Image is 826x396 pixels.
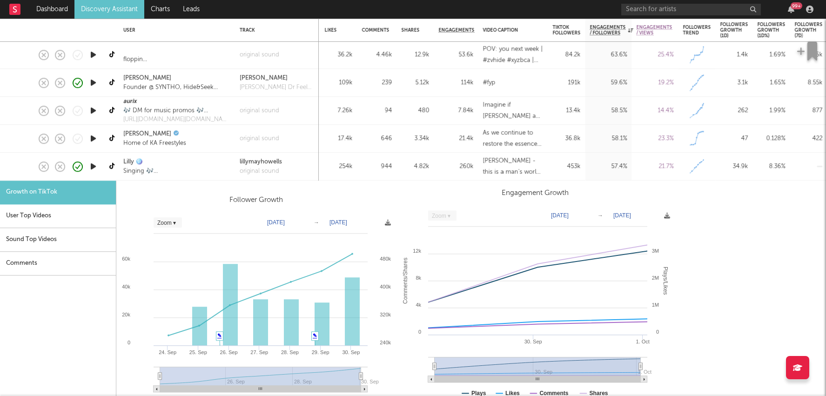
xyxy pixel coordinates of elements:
[122,256,130,262] text: 60k
[123,97,137,107] a: 𝙖𝙪𝙧𝙞𝙭
[791,2,802,9] div: 99 +
[416,302,421,308] text: 4k
[483,27,530,33] div: Video Caption
[402,77,430,88] div: 5.12k
[325,77,353,88] div: 109k
[795,22,823,39] div: Followers Growth (7d)
[123,27,226,33] div: User
[637,133,674,144] div: 23.3 %
[553,133,581,144] div: 36.8k
[229,195,283,206] h3: Follower Growth
[313,333,317,339] a: ✎
[402,161,430,172] div: 4.82k
[122,312,130,318] text: 20k
[267,220,285,226] text: [DATE]
[439,27,475,33] span: Engagements
[795,133,823,144] div: 422
[662,267,669,295] text: Plays/Likes
[758,105,786,116] div: 1.99 %
[502,188,569,199] h3: Engagement Growth
[683,25,711,36] div: Followers Trend
[439,133,474,144] div: 21.4k
[380,340,391,346] text: 240k
[637,49,674,60] div: 25.4 %
[598,213,603,219] text: →
[553,105,581,116] div: 13.4k
[362,133,392,144] div: 646
[418,329,421,335] text: 0
[325,27,339,33] div: Likes
[240,50,279,60] a: original sound
[590,105,627,116] div: 58.5 %
[123,55,150,64] div: flopping . 85k🎯
[240,134,279,143] a: original sound
[590,49,627,60] div: 63.6 %
[123,157,143,167] a: Lilly 🪩
[758,161,786,172] div: 8.36 %
[637,77,674,88] div: 19.2 %
[325,161,353,172] div: 254k
[189,350,207,356] text: 25. Sep
[240,106,279,115] a: original sound
[240,167,282,176] a: original sound
[122,284,130,290] text: 40k
[402,105,430,116] div: 480
[240,157,282,167] a: lillymayhowells
[788,6,794,13] button: 99+
[240,74,314,83] a: [PERSON_NAME]
[240,27,309,33] div: Track
[123,139,186,148] div: Home of KA Freestyles
[652,248,659,254] text: 3M
[652,275,659,281] text: 2M
[123,167,169,176] div: Singing 🎶 Please follow 🐞
[123,129,171,139] a: [PERSON_NAME]
[553,161,581,172] div: 453k
[553,25,581,36] div: TikTok Followers
[402,49,430,60] div: 12.9k
[551,213,569,219] text: [DATE]
[590,133,627,144] div: 58.1 %
[217,333,222,339] a: ✎
[325,105,353,116] div: 7.26k
[795,77,823,88] div: 8.55k
[362,77,392,88] div: 239
[329,220,347,226] text: [DATE]
[439,77,474,88] div: 114k
[380,256,391,262] text: 480k
[362,105,392,116] div: 94
[402,27,420,33] div: Shares
[281,350,299,356] text: 28. Sep
[123,83,230,92] div: Founder @ SYNTHO, Hide&Seek Festival, You&Me.
[621,4,761,15] input: Search for artists
[240,83,314,92] a: [PERSON_NAME] Dr Feel Right
[220,350,238,356] text: 26. Sep
[362,49,392,60] div: 4.46k
[483,100,544,122] div: Imagine if [PERSON_NAME] and [PERSON_NAME] teamed up ☠️🔥 // #dexter #dextermorgan #brianmoser #br...
[483,128,544,150] div: As we continue to restore the essence with feel good music this month on @Vots This week the boy ...
[402,133,430,144] div: 3.34k
[590,77,627,88] div: 59.6 %
[314,220,319,226] text: →
[128,340,130,346] text: 0
[637,105,674,116] div: 14.4 %
[720,161,748,172] div: 34.9k
[637,25,672,36] span: Engagements / Views
[652,302,659,308] text: 1M
[638,369,651,375] text: 1. Oct
[524,339,542,345] text: 30. Sep
[483,44,544,66] div: POV: you next week | #zvhide #xyzbca | creds : @𝐋𝐄𝐓𝐈𝐙𝐈𝐀ꨄ |
[123,106,230,115] div: 🎶 DM for music promos 🎶 🎬 After Effects 🎬 ⬇️My Discord Sever⬇️
[325,49,353,60] div: 36.2k
[483,77,496,88] div: #fyp
[123,74,171,83] a: [PERSON_NAME]
[553,49,581,60] div: 84.2k
[758,77,786,88] div: 1.65 %
[362,27,389,33] div: Comments
[758,22,786,39] div: Followers Growth (1d%)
